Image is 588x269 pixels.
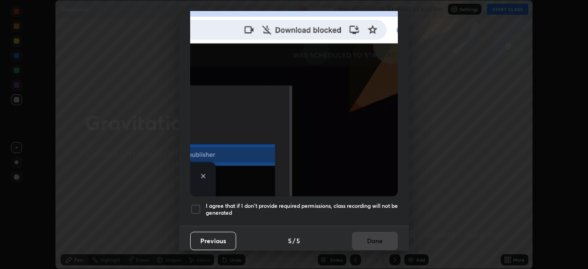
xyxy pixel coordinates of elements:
[293,236,295,246] h4: /
[296,236,300,246] h4: 5
[288,236,292,246] h4: 5
[190,232,236,250] button: Previous
[206,202,398,217] h5: I agree that if I don't provide required permissions, class recording will not be generated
